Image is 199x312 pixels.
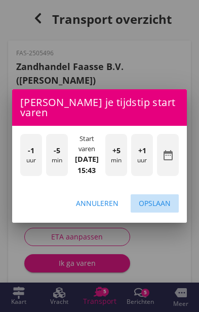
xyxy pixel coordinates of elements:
[138,145,146,156] span: +1
[131,194,179,213] button: Opslaan
[76,198,118,209] div: Annuleren
[12,89,187,126] div: [PERSON_NAME] je tijdstip start varen
[139,198,171,209] div: Opslaan
[112,145,121,156] span: +5
[28,145,34,156] span: -1
[162,149,174,161] i: date_range
[105,134,127,176] div: min
[75,154,99,164] strong: [DATE]
[131,134,153,176] div: uur
[68,194,127,213] button: Annuleren
[20,134,42,176] div: uur
[46,134,68,176] div: min
[72,134,101,154] div: Start varen
[77,165,96,175] strong: 15:43
[54,145,60,156] span: -5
